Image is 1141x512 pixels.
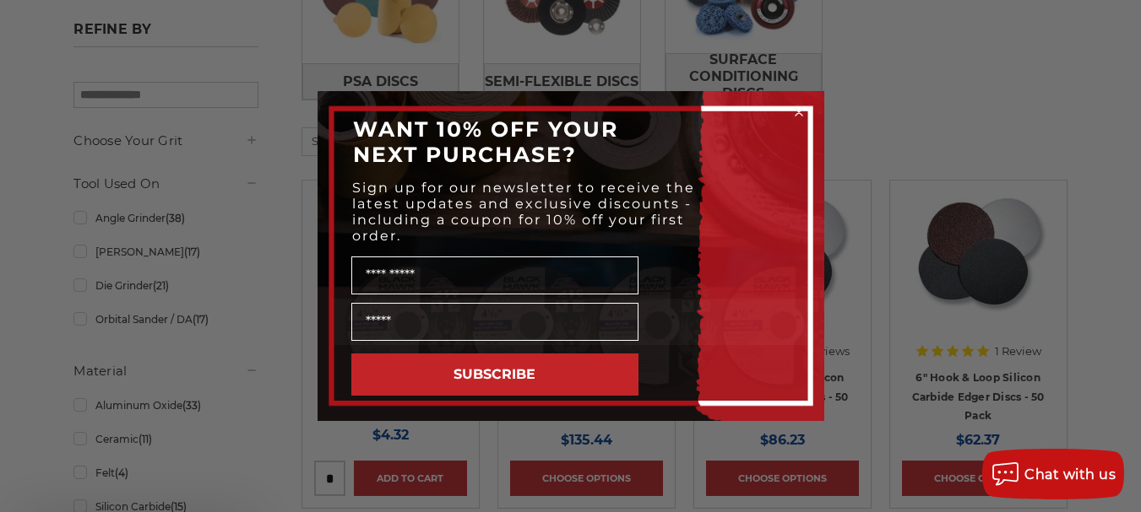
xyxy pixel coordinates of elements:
[351,353,638,396] button: SUBSCRIBE
[353,116,618,167] span: WANT 10% OFF YOUR NEXT PURCHASE?
[352,180,695,244] span: Sign up for our newsletter to receive the latest updates and exclusive discounts - including a co...
[791,104,807,121] button: Close dialog
[351,303,638,341] input: Email
[1024,466,1116,482] span: Chat with us
[982,449,1124,499] button: Chat with us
